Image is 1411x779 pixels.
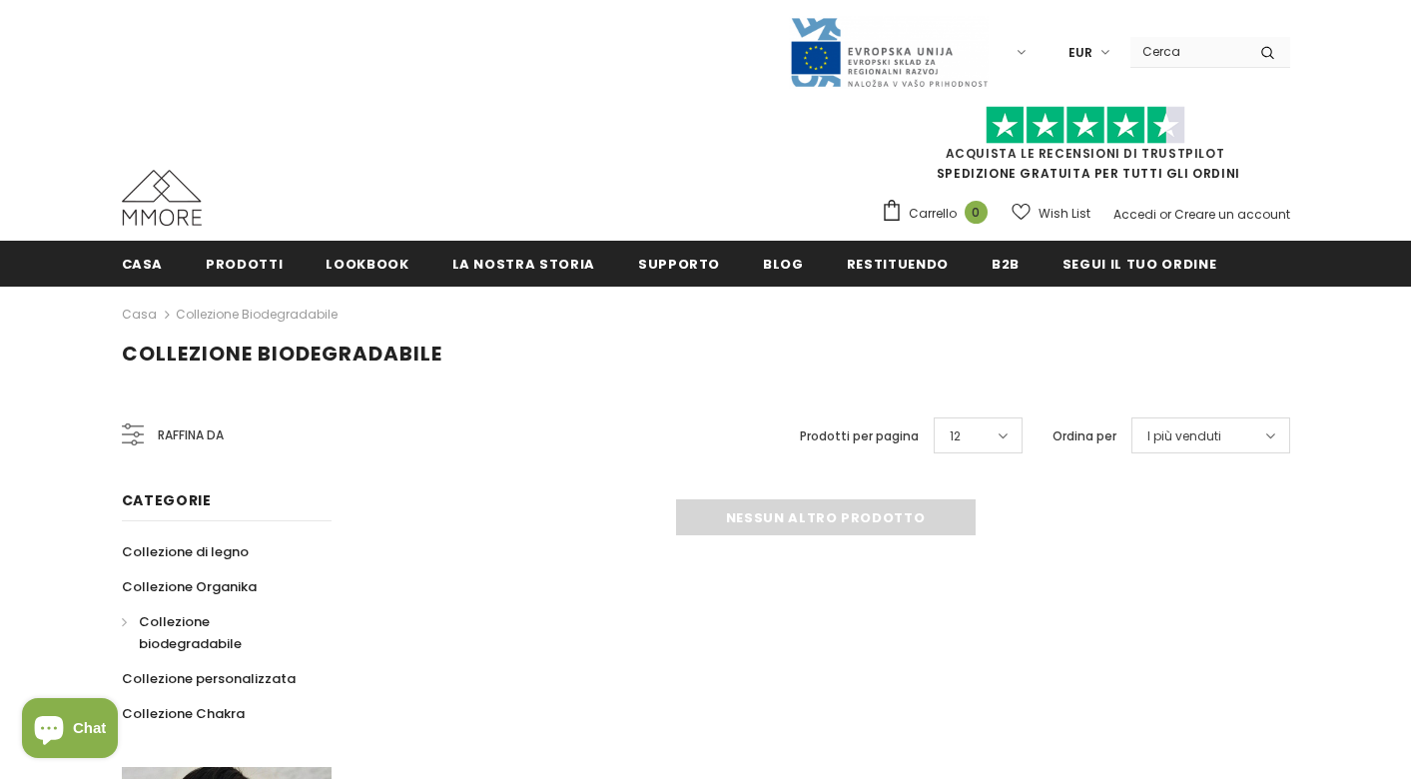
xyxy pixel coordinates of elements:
[122,303,157,327] a: Casa
[1113,206,1156,223] a: Accedi
[1174,206,1290,223] a: Creare un account
[122,490,212,510] span: Categorie
[909,204,957,224] span: Carrello
[1130,37,1245,66] input: Search Site
[326,241,408,286] a: Lookbook
[763,255,804,274] span: Blog
[881,199,998,229] a: Carrello 0
[122,661,296,696] a: Collezione personalizzata
[950,426,961,446] span: 12
[1147,426,1221,446] span: I più venduti
[763,241,804,286] a: Blog
[1068,43,1092,63] span: EUR
[122,604,310,661] a: Collezione biodegradabile
[1062,255,1216,274] span: Segui il tuo ordine
[638,241,720,286] a: supporto
[206,241,283,286] a: Prodotti
[122,569,257,604] a: Collezione Organika
[122,704,245,723] span: Collezione Chakra
[16,698,124,763] inbox-online-store-chat: Shopify online store chat
[122,696,245,731] a: Collezione Chakra
[881,115,1290,182] span: SPEDIZIONE GRATUITA PER TUTTI GLI ORDINI
[206,255,283,274] span: Prodotti
[789,16,989,89] img: Javni Razpis
[452,255,595,274] span: La nostra storia
[122,669,296,688] span: Collezione personalizzata
[1039,204,1090,224] span: Wish List
[1053,426,1116,446] label: Ordina per
[992,255,1020,274] span: B2B
[122,170,202,226] img: Casi MMORE
[638,255,720,274] span: supporto
[139,612,242,653] span: Collezione biodegradabile
[176,306,338,323] a: Collezione biodegradabile
[1159,206,1171,223] span: or
[122,534,249,569] a: Collezione di legno
[122,577,257,596] span: Collezione Organika
[800,426,919,446] label: Prodotti per pagina
[122,255,164,274] span: Casa
[1062,241,1216,286] a: Segui il tuo ordine
[992,241,1020,286] a: B2B
[122,542,249,561] span: Collezione di legno
[789,43,989,60] a: Javni Razpis
[965,201,988,224] span: 0
[452,241,595,286] a: La nostra storia
[986,106,1185,145] img: Fidati di Pilot Stars
[122,241,164,286] a: Casa
[847,255,949,274] span: Restituendo
[1012,196,1090,231] a: Wish List
[847,241,949,286] a: Restituendo
[946,145,1225,162] a: Acquista le recensioni di TrustPilot
[122,340,442,368] span: Collezione biodegradabile
[158,424,224,446] span: Raffina da
[326,255,408,274] span: Lookbook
